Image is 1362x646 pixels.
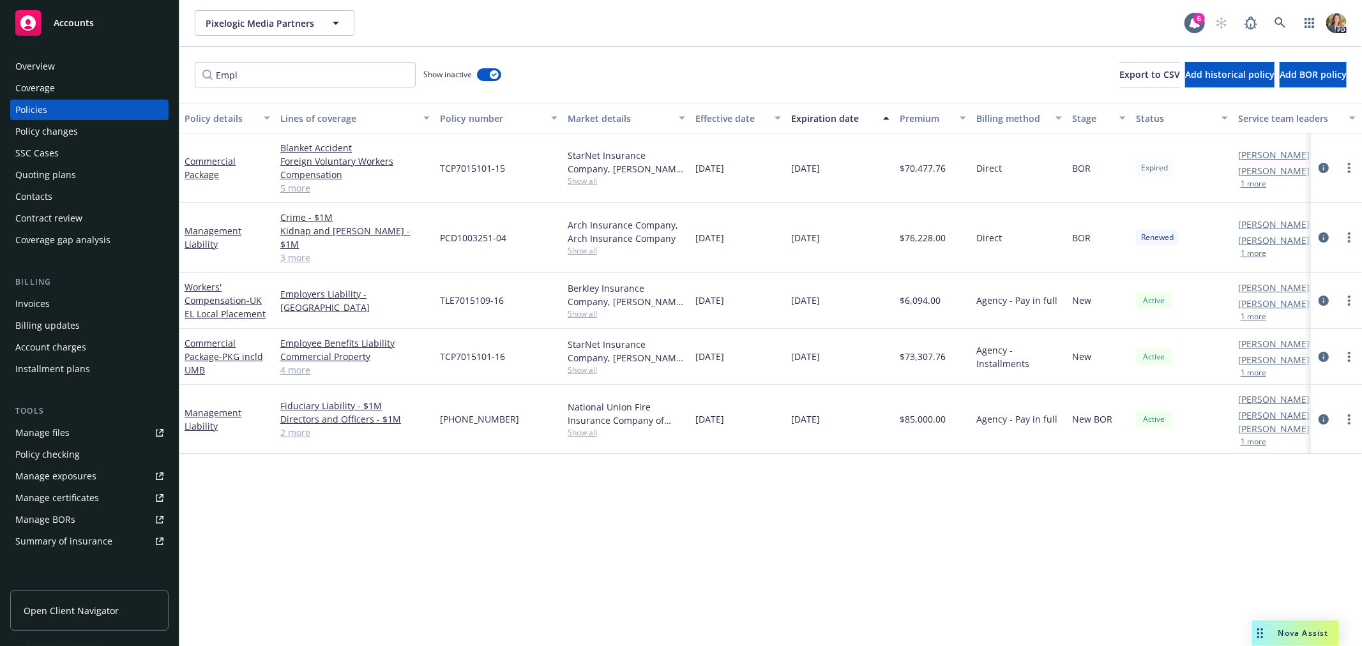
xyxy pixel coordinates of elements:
[1241,369,1266,377] button: 1 more
[1185,68,1275,80] span: Add historical policy
[568,400,685,427] div: National Union Fire Insurance Company of [GEOGRAPHIC_DATA], [GEOGRAPHIC_DATA], AIG
[1141,351,1167,363] span: Active
[1238,353,1310,366] a: [PERSON_NAME]
[900,350,946,363] span: $73,307.76
[900,231,946,244] span: $76,228.00
[280,426,430,439] a: 2 more
[15,466,96,486] div: Manage exposures
[976,231,1002,244] span: Direct
[15,121,78,142] div: Policy changes
[1131,103,1233,133] button: Status
[15,78,55,98] div: Coverage
[179,103,275,133] button: Policy details
[10,466,169,486] a: Manage exposures
[10,509,169,530] a: Manage BORs
[10,315,169,336] a: Billing updates
[280,363,430,377] a: 4 more
[1252,620,1339,646] button: Nova Assist
[15,488,99,508] div: Manage certificates
[280,412,430,426] a: Directors and Officers - $1M
[10,531,169,552] a: Summary of insurance
[10,276,169,289] div: Billing
[280,251,430,264] a: 3 more
[1141,295,1167,306] span: Active
[1185,62,1275,87] button: Add historical policy
[1241,180,1266,188] button: 1 more
[15,143,59,163] div: SSC Cases
[10,100,169,120] a: Policies
[10,121,169,142] a: Policy changes
[1233,103,1361,133] button: Service team leaders
[1193,13,1205,24] div: 6
[1141,232,1174,243] span: Renewed
[15,230,110,250] div: Coverage gap analysis
[10,230,169,250] a: Coverage gap analysis
[1072,412,1112,426] span: New BOR
[440,294,504,307] span: TLE7015109-16
[900,412,946,426] span: $85,000.00
[440,231,506,244] span: PCD1003251-04
[185,112,256,125] div: Policy details
[15,165,76,185] div: Quoting plans
[1072,161,1091,175] span: BOR
[1316,160,1331,176] a: circleInformation
[15,186,52,207] div: Contacts
[440,350,505,363] span: TCP7015101-16
[900,294,941,307] span: $6,094.00
[280,181,430,195] a: 5 more
[1072,294,1091,307] span: New
[440,112,543,125] div: Policy number
[695,231,724,244] span: [DATE]
[1316,349,1331,364] a: circleInformation
[185,350,263,376] span: - PKG incld UMB
[10,5,169,41] a: Accounts
[15,337,86,357] div: Account charges
[568,245,685,256] span: Show all
[10,423,169,443] a: Manage files
[1238,164,1310,177] a: [PERSON_NAME]
[1072,231,1091,244] span: BOR
[695,350,724,363] span: [DATE]
[206,17,316,30] span: Pixelogic Media Partners
[695,112,767,125] div: Effective date
[15,208,82,229] div: Contract review
[1326,13,1347,33] img: photo
[10,208,169,229] a: Contract review
[15,359,90,379] div: Installment plans
[1141,414,1167,425] span: Active
[185,225,241,250] a: Management Liability
[791,294,820,307] span: [DATE]
[791,112,875,125] div: Expiration date
[1278,627,1329,638] span: Nova Assist
[1067,103,1131,133] button: Stage
[423,69,472,80] span: Show inactive
[280,399,430,412] a: Fiduciary Liability - $1M
[435,103,563,133] button: Policy number
[1316,412,1331,427] a: circleInformation
[185,337,263,376] a: Commercial Package
[976,112,1048,125] div: Billing method
[15,100,47,120] div: Policies
[695,161,724,175] span: [DATE]
[10,186,169,207] a: Contacts
[1238,112,1342,125] div: Service team leaders
[1119,68,1180,80] span: Export to CSV
[1342,293,1357,308] a: more
[895,103,971,133] button: Premium
[1136,112,1214,125] div: Status
[15,509,75,530] div: Manage BORs
[568,308,685,319] span: Show all
[280,154,430,181] a: Foreign Voluntary Workers Compensation
[568,338,685,364] div: StarNet Insurance Company, [PERSON_NAME] Corporation
[1316,293,1331,308] a: circleInformation
[15,444,80,465] div: Policy checking
[563,103,690,133] button: Market details
[1119,62,1180,87] button: Export to CSV
[1209,10,1234,36] a: Start snowing
[185,155,236,181] a: Commercial Package
[976,161,1002,175] span: Direct
[690,103,786,133] button: Effective date
[568,427,685,438] span: Show all
[1280,62,1347,87] button: Add BOR policy
[791,412,820,426] span: [DATE]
